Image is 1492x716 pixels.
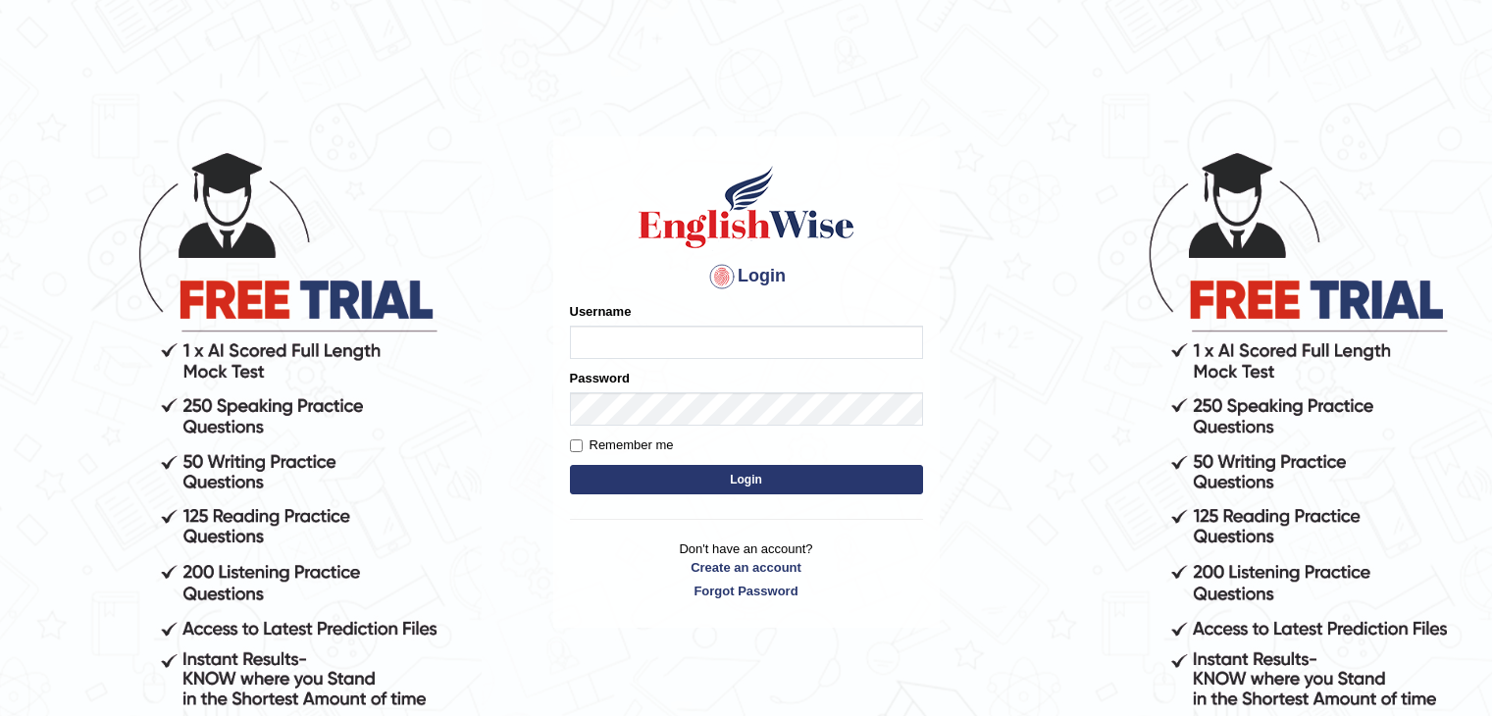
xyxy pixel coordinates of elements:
button: Login [570,465,923,494]
input: Remember me [570,439,583,452]
img: Logo of English Wise sign in for intelligent practice with AI [635,163,858,251]
label: Remember me [570,435,674,455]
p: Don't have an account? [570,539,923,600]
a: Create an account [570,558,923,577]
a: Forgot Password [570,582,923,600]
label: Username [570,302,632,321]
label: Password [570,369,630,387]
h4: Login [570,261,923,292]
